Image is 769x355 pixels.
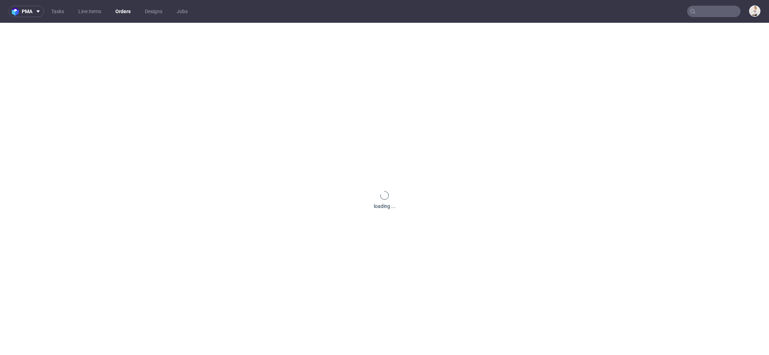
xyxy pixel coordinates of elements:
a: Orders [111,6,135,17]
a: Jobs [172,6,192,17]
a: Designs [141,6,167,17]
span: pma [22,9,32,14]
img: Mari Fok [750,6,760,16]
button: pma [9,6,44,17]
div: loading ... [374,203,396,210]
a: Tasks [47,6,68,17]
a: Line Items [74,6,105,17]
img: logo [12,7,22,16]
